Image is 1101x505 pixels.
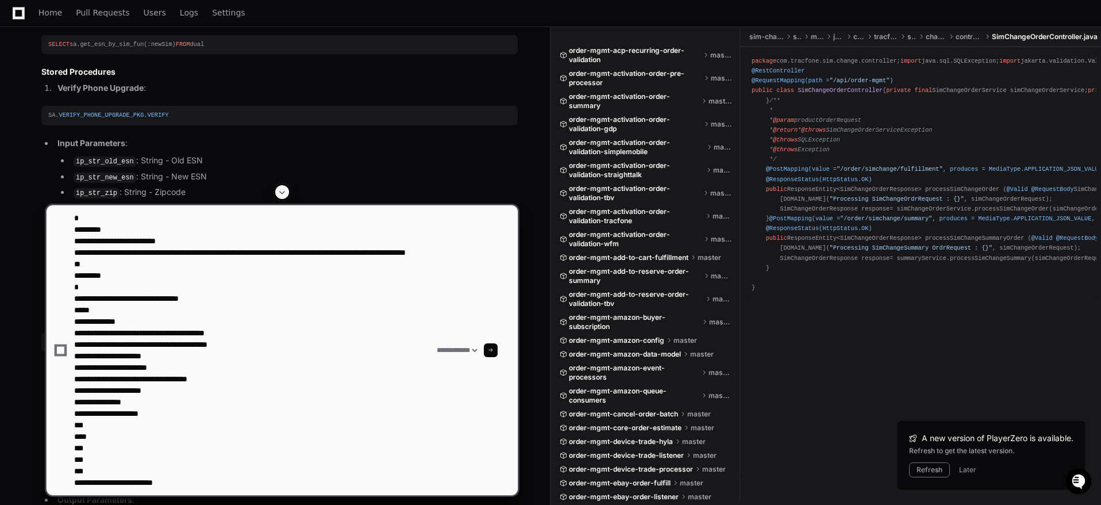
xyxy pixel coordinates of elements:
div: We're available if you need us! [39,97,145,106]
li: : String - New ESN [70,170,518,184]
li: : [54,137,518,231]
li: : String - Old ESN [70,154,518,168]
iframe: Open customer support [1064,467,1095,498]
span: @return [773,127,798,133]
span: order-mgmt-acp-recurring-order-validation [569,46,701,64]
span: Users [144,9,166,16]
span: .VERIFY_PHONE_UPGRADE_PKG [55,112,144,118]
span: order-mgmt-activation-order-pre-processor [569,69,702,87]
span: @RequestMapping(path = ) [752,77,893,84]
span: order-mgmt-activation-order-summary [569,92,699,110]
span: master [714,143,732,152]
span: @throws [801,127,826,133]
span: order-mgmt-activation-order-validation-straighttalk [569,161,704,179]
span: import [999,58,1021,64]
span: main [811,32,824,41]
span: final [914,87,932,94]
span: Home [39,9,62,16]
li: : [54,82,518,95]
span: SimChangeOrderController [798,87,883,94]
span: private [886,87,911,94]
span: sim [907,32,917,41]
strong: Verify Phone Upgrade [57,83,144,93]
span: A new version of PlayerZero is available. [922,433,1073,444]
span: import [900,58,922,64]
span: master [710,51,732,60]
span: public [752,87,773,94]
span: "/order/simchange/fulfillment" [837,166,943,173]
span: Pull Requests [76,9,129,16]
span: master [711,74,732,83]
button: Refresh [909,462,950,477]
span: com [853,32,865,41]
span: @throws [773,136,798,143]
h3: Stored Procedures [41,66,518,78]
span: package [752,58,776,64]
span: @throws [773,146,798,153]
span: sim-change [749,32,784,41]
strong: Input Parameters [57,138,125,148]
div: com.tracfone.sim.change.controller; java.sql.SQLException; jakarta.validation.Valid; org.springfr... [752,56,1090,293]
img: PlayerZero [11,12,34,35]
span: .VERIFY [144,112,168,118]
span: class [776,87,794,94]
span: master [709,97,732,106]
div: Start new chat [39,86,188,97]
span: tracfone [874,32,898,41]
span: order-mgmt-activation-order-validation-tbv [569,184,701,202]
div: Refresh to get the latest version. [909,446,1073,456]
img: 1736555170064-99ba0984-63c1-480f-8ee9-699278ef63ed [11,86,32,106]
span: SELECT [48,41,70,48]
span: SimChangeOrderController.java [992,32,1098,41]
span: @ResponseStatus(HttpStatus.OK) [766,176,872,183]
div: sa.get_esn_by_sim_fun(:newSim) dual [48,40,511,49]
span: @RestController [752,67,804,74]
span: controller [956,32,983,41]
span: Settings [212,9,245,16]
span: "/api/order-mgmt" [830,77,890,84]
div: SA [48,110,511,120]
span: Logs [180,9,198,16]
span: master [711,120,732,129]
span: order-mgmt-activation-order-validation-simplemobile [569,138,705,156]
span: java [833,32,844,41]
span: Pylon [114,121,139,129]
span: order-mgmt-activation-order-validation-gdp [569,115,702,133]
span: /** * * productOrderRequest * * SimChangeOrderServiceException * SQLException * Exception */ [752,97,936,163]
span: @param [773,117,794,124]
a: Powered byPylon [81,120,139,129]
span: change [926,32,946,41]
span: src [793,32,802,41]
div: Welcome [11,46,209,64]
button: Start new chat [195,89,209,103]
span: master [713,166,732,175]
button: Later [959,465,976,475]
code: ip_str_new_esn [74,173,136,183]
span: FROM [176,41,190,48]
code: ip_str_old_esn [74,156,136,167]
